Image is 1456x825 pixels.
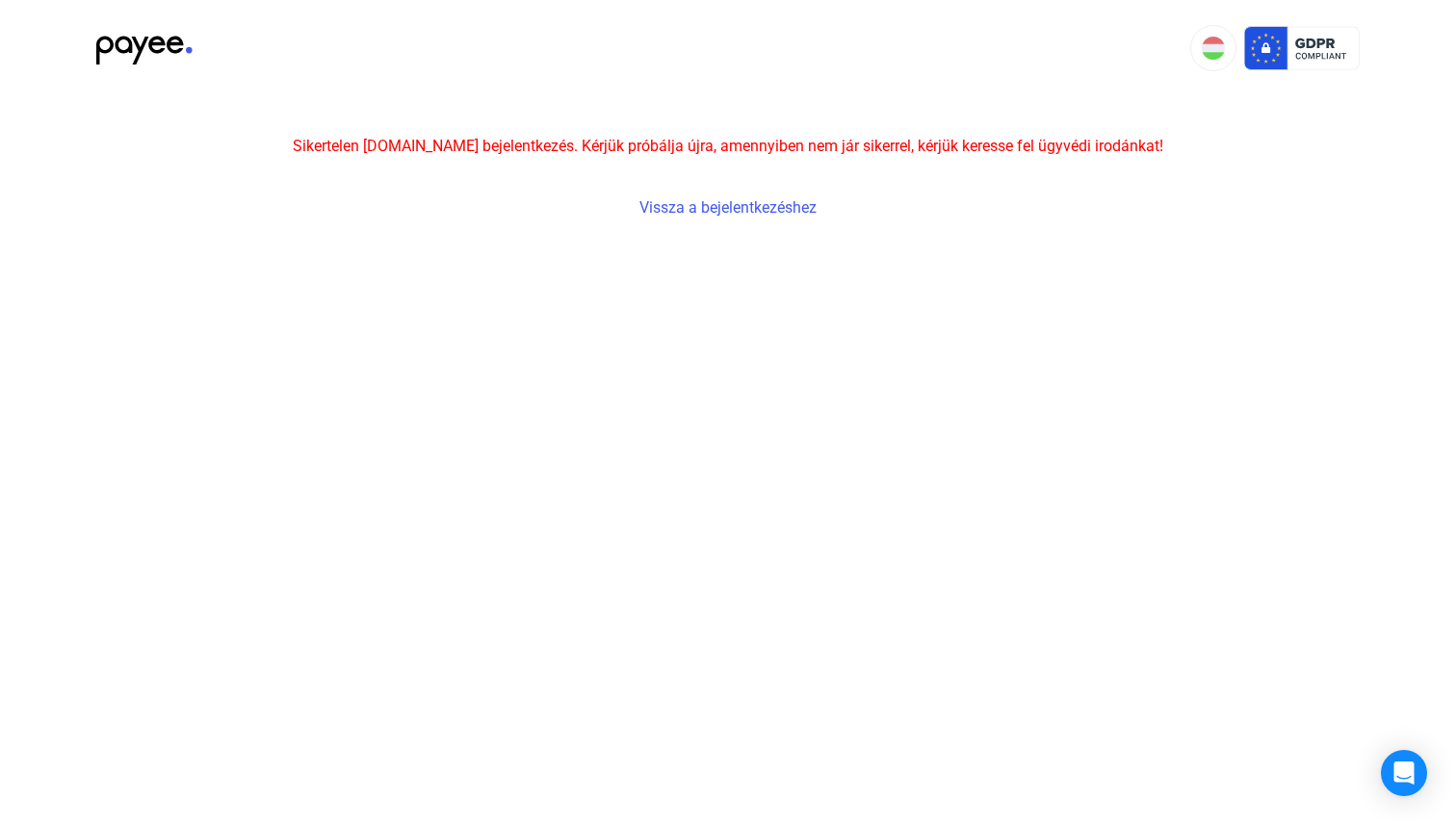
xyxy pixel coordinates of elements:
img: HU [1202,37,1225,60]
div: Open Intercom Messenger [1381,750,1427,796]
a: Vissza a bejelentkezéshez [639,198,817,217]
p: Sikertelen [DOMAIN_NAME] bejelentkezés. Kérjük próbálja újra, amennyiben nem jár sikerrel, kérjük... [293,135,1163,158]
img: black-payee-blue-dot.svg [96,25,193,64]
img: gdpr [1244,25,1360,71]
button: HU [1190,25,1236,71]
